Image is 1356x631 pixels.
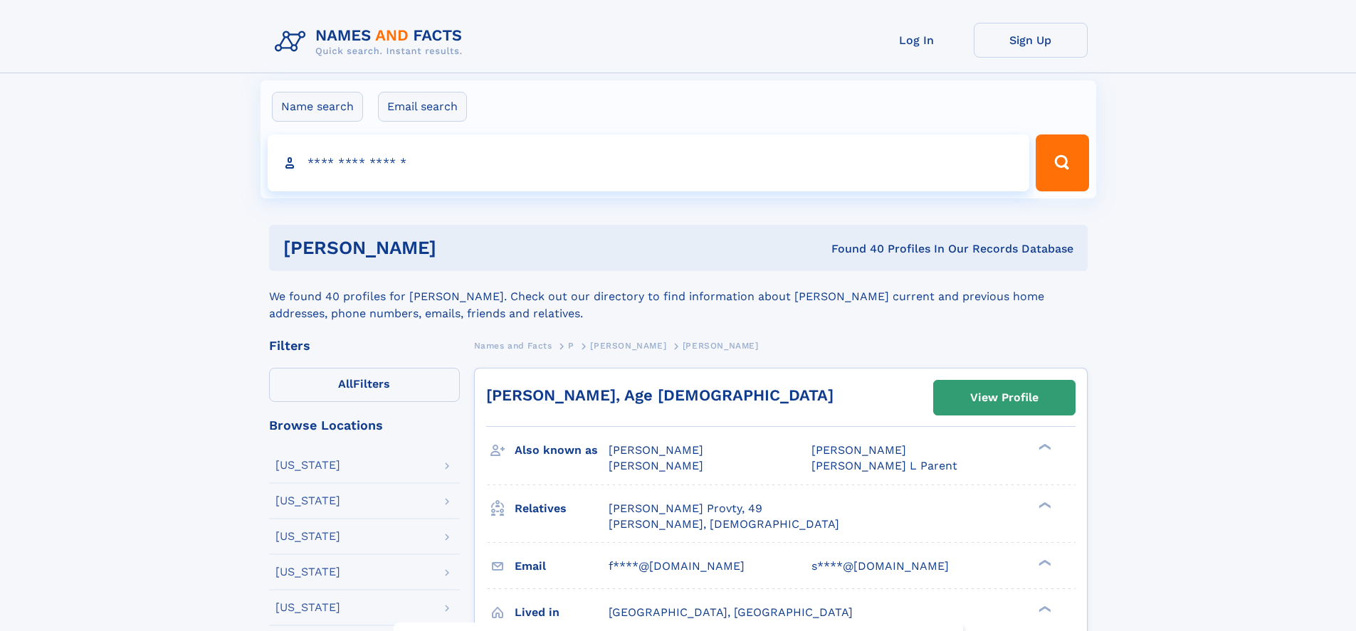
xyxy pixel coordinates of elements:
div: Found 40 Profiles In Our Records Database [634,241,1073,257]
span: [GEOGRAPHIC_DATA], [GEOGRAPHIC_DATA] [609,605,853,619]
a: [PERSON_NAME] [590,336,666,354]
div: [US_STATE] [275,602,340,613]
label: Name search [272,92,363,122]
label: Filters [269,368,460,402]
h3: Relatives [515,497,609,521]
div: ❯ [1035,500,1052,509]
label: Email search [378,92,467,122]
div: ❯ [1035,604,1052,613]
a: P [568,336,574,354]
span: All [338,377,353,391]
img: Logo Names and Facts [269,23,474,61]
a: Sign Up [974,23,1088,58]
a: Names and Facts [474,336,552,354]
div: [US_STATE] [275,531,340,542]
div: [US_STATE] [275,460,340,471]
h3: Also known as [515,438,609,462]
a: Log In [860,23,974,58]
button: Search Button [1036,134,1088,191]
h1: [PERSON_NAME] [283,239,634,257]
a: [PERSON_NAME] Provty, 49 [609,501,762,516]
div: View Profile [970,381,1039,414]
div: ❯ [1035,558,1052,567]
div: Browse Locations [269,419,460,432]
a: View Profile [934,381,1075,415]
div: [US_STATE] [275,566,340,578]
span: [PERSON_NAME] [609,443,703,457]
span: [PERSON_NAME] [683,341,759,351]
div: ❯ [1035,442,1052,452]
h3: Email [515,554,609,578]
span: P [568,341,574,351]
span: [PERSON_NAME] L Parent [811,459,957,472]
h3: Lived in [515,600,609,625]
div: We found 40 profiles for [PERSON_NAME]. Check out our directory to find information about [PERSON... [269,271,1088,322]
div: [US_STATE] [275,495,340,507]
div: Filters [269,339,460,352]
span: [PERSON_NAME] [590,341,666,351]
input: search input [268,134,1030,191]
span: [PERSON_NAME] [609,459,703,472]
a: [PERSON_NAME], [DEMOGRAPHIC_DATA] [609,516,839,532]
a: [PERSON_NAME], Age [DEMOGRAPHIC_DATA] [486,386,834,404]
span: [PERSON_NAME] [811,443,906,457]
